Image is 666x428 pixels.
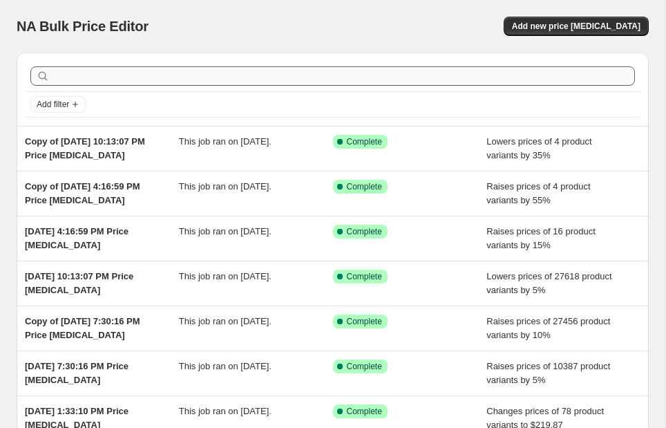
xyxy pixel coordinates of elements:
[25,361,129,385] span: [DATE] 7:30:16 PM Price [MEDICAL_DATA]
[347,361,382,372] span: Complete
[17,19,149,34] span: NA Bulk Price Editor
[179,181,272,192] span: This job ran on [DATE].
[25,226,129,250] span: [DATE] 4:16:59 PM Price [MEDICAL_DATA]
[25,136,145,160] span: Copy of [DATE] 10:13:07 PM Price [MEDICAL_DATA]
[504,17,649,36] button: Add new price [MEDICAL_DATA]
[179,136,272,147] span: This job ran on [DATE].
[512,21,640,32] span: Add new price [MEDICAL_DATA]
[179,316,272,326] span: This job ran on [DATE].
[179,361,272,371] span: This job ran on [DATE].
[347,316,382,327] span: Complete
[347,271,382,282] span: Complete
[486,181,590,205] span: Raises prices of 4 product variants by 55%
[25,271,133,295] span: [DATE] 10:13:07 PM Price [MEDICAL_DATA]
[30,96,86,113] button: Add filter
[179,271,272,281] span: This job ran on [DATE].
[486,316,610,340] span: Raises prices of 27456 product variants by 10%
[486,226,596,250] span: Raises prices of 16 product variants by 15%
[347,226,382,237] span: Complete
[347,136,382,147] span: Complete
[486,136,591,160] span: Lowers prices of 4 product variants by 35%
[486,271,611,295] span: Lowers prices of 27618 product variants by 5%
[37,99,69,110] span: Add filter
[179,226,272,236] span: This job ran on [DATE].
[25,181,140,205] span: Copy of [DATE] 4:16:59 PM Price [MEDICAL_DATA]
[179,406,272,416] span: This job ran on [DATE].
[486,361,610,385] span: Raises prices of 10387 product variants by 5%
[347,406,382,417] span: Complete
[347,181,382,192] span: Complete
[25,316,140,340] span: Copy of [DATE] 7:30:16 PM Price [MEDICAL_DATA]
